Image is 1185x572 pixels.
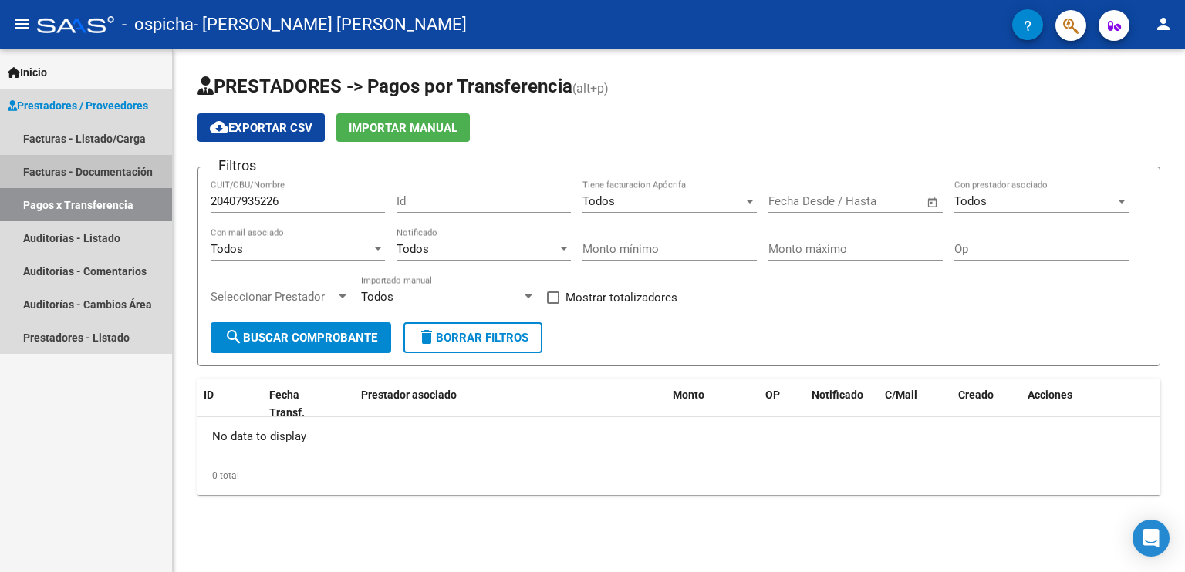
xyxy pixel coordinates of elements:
input: Fecha inicio [768,194,831,208]
datatable-header-cell: C/Mail [879,379,952,429]
div: 0 total [197,456,1160,495]
datatable-header-cell: ID [197,379,263,429]
span: Notificado [812,389,863,401]
span: Todos [582,194,615,208]
span: Todos [397,242,429,256]
button: Buscar Comprobante [211,322,391,353]
span: - ospicha [122,8,194,42]
mat-icon: search [225,328,243,346]
span: Seleccionar Prestador [211,290,336,304]
span: Fecha Transf. [269,389,305,419]
mat-icon: delete [417,328,436,346]
span: (alt+p) [572,81,609,96]
span: Creado [958,389,994,401]
mat-icon: menu [12,15,31,33]
datatable-header-cell: Acciones [1021,379,1160,429]
div: No data to display [197,417,1160,456]
span: Todos [361,290,393,304]
span: PRESTADORES -> Pagos por Transferencia [197,76,572,97]
h3: Filtros [211,155,264,177]
span: OP [765,389,780,401]
span: Todos [211,242,243,256]
span: Todos [954,194,987,208]
input: Fecha fin [845,194,920,208]
span: Inicio [8,64,47,81]
button: Exportar CSV [197,113,325,142]
datatable-header-cell: Prestador asociado [355,379,667,429]
datatable-header-cell: Monto [667,379,759,429]
span: ID [204,389,214,401]
span: Buscar Comprobante [225,331,377,345]
button: Open calendar [924,193,942,211]
button: Importar Manual [336,113,470,142]
mat-icon: cloud_download [210,118,228,136]
span: - [PERSON_NAME] [PERSON_NAME] [194,8,467,42]
div: Open Intercom Messenger [1133,520,1170,557]
button: Borrar Filtros [403,322,542,353]
span: C/Mail [885,389,917,401]
datatable-header-cell: Notificado [805,379,879,429]
span: Importar Manual [349,121,457,135]
span: Acciones [1028,389,1072,401]
span: Monto [673,389,704,401]
span: Borrar Filtros [417,331,528,345]
datatable-header-cell: Creado [952,379,1021,429]
span: Prestador asociado [361,389,457,401]
span: Prestadores / Proveedores [8,97,148,114]
mat-icon: person [1154,15,1173,33]
datatable-header-cell: Fecha Transf. [263,379,333,429]
span: Mostrar totalizadores [565,288,677,307]
datatable-header-cell: OP [759,379,805,429]
span: Exportar CSV [210,121,312,135]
